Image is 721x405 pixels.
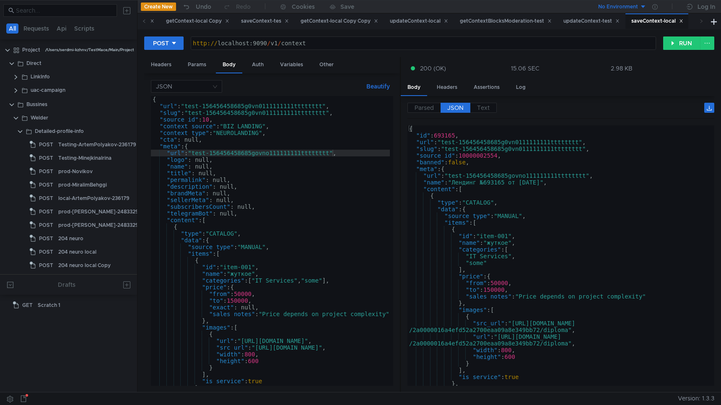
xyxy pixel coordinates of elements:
[58,232,83,245] div: 204 neuro
[6,23,18,34] button: All
[39,179,53,191] span: POST
[292,2,315,12] div: Cookies
[31,70,50,83] div: LinkInfo
[273,57,310,73] div: Variables
[217,0,257,13] button: Redo
[39,205,53,218] span: POST
[698,2,715,12] div: Log In
[509,80,532,95] div: Log
[22,299,33,312] span: GET
[35,273,65,286] div: service-feed
[58,219,153,231] div: prod-[PERSON_NAME]-2483329 Copy
[166,17,229,26] div: getContext-local Copy
[58,192,130,205] div: local-ArtemPolyakov-236179
[460,17,552,26] div: getContextBlocksModeration-test
[58,165,93,178] div: prod-Novikov
[26,57,41,70] div: Direct
[39,232,53,245] span: POST
[58,138,136,151] div: Testing-ArtemPolyakov-236179
[363,81,393,91] button: Beautify
[678,392,714,405] span: Version: 1.3.3
[216,57,242,73] div: Body
[58,179,107,191] div: prod-MiralimBehggi
[39,192,53,205] span: POST
[141,3,176,11] button: Create New
[39,259,53,272] span: POST
[31,112,48,124] div: Welder
[26,98,47,111] div: Bussines
[631,17,683,26] div: saveContext-local
[663,36,700,50] button: RUN
[58,152,112,164] div: Testing-MinejkinaIrina
[39,165,53,178] span: POST
[58,205,139,218] div: prod-[PERSON_NAME]-2483329
[39,152,53,164] span: POST
[467,80,506,95] div: Assertions
[563,17,620,26] div: updateContext-test
[511,65,539,72] div: 15.06 SEC
[58,246,96,258] div: 204 neuro local
[38,299,60,312] div: Scratch 1
[54,23,69,34] button: Api
[415,104,434,112] span: Parsed
[447,104,464,112] span: JSON
[22,44,40,56] div: Project
[72,23,97,34] button: Scripts
[16,6,112,15] input: Search...
[340,4,354,10] div: Save
[35,125,84,138] div: Detailed-profile-info
[420,64,446,73] span: 200 (OK)
[611,65,633,72] div: 2.98 KB
[430,80,464,95] div: Headers
[58,259,111,272] div: 204 neuro local Copy
[144,57,178,73] div: Headers
[245,57,270,73] div: Auth
[144,36,184,50] button: POST
[39,246,53,258] span: POST
[176,0,217,13] button: Undo
[21,23,52,34] button: Requests
[39,138,53,151] span: POST
[390,17,448,26] div: updateContext-local
[58,280,75,290] div: Drafts
[153,39,169,48] div: POST
[241,17,289,26] div: saveContext-tes
[477,104,490,112] span: Text
[598,3,638,11] div: No Environment
[301,17,378,26] div: getContext-local Copy Copy
[31,84,65,96] div: uac-campaign
[196,2,211,12] div: Undo
[236,2,251,12] div: Redo
[313,57,340,73] div: Other
[181,57,213,73] div: Params
[39,219,53,231] span: POST
[45,44,134,56] div: /Users/serdmi-kzhnv/TestMace/Main/Project
[401,80,427,96] div: Body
